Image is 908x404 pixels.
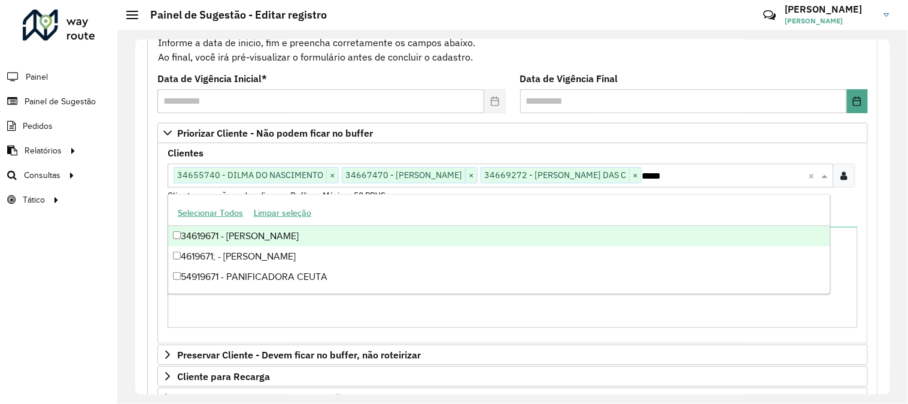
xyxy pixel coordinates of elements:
span: Painel [26,71,48,83]
ng-dropdown-panel: Options list [168,194,831,294]
a: Preservar Cliente - Devem ficar no buffer, não roteirizar [157,345,868,365]
span: Cliente para Recarga [177,372,270,381]
span: 34669272 - [PERSON_NAME] DAS C [481,168,629,182]
span: Painel de Sugestão [25,95,96,108]
span: 34655740 - DILMA DO NASCIMENTO [174,168,326,182]
span: 34667470 - [PERSON_NAME] [342,168,465,182]
div: Informe a data de inicio, fim e preencha corretamente os campos abaixo. Ao final, você irá pré-vi... [157,20,868,65]
button: Selecionar Todos [172,204,248,222]
button: Choose Date [847,89,868,113]
label: Data de Vigência Final [520,71,618,86]
span: Preservar Cliente - Devem ficar no buffer, não roteirizar [177,350,421,360]
h3: [PERSON_NAME] [785,4,875,15]
span: Cliente para Multi-CDD/Internalização [177,393,346,403]
div: Priorizar Cliente - Não podem ficar no buffer [157,143,868,343]
a: Priorizar Cliente - Não podem ficar no buffer [157,123,868,143]
span: Relatórios [25,144,62,157]
span: × [326,168,338,183]
span: × [465,168,477,183]
small: Clientes que não podem ficar no Buffer – Máximo 50 PDVS [168,190,385,201]
span: [PERSON_NAME] [785,16,875,26]
span: Tático [23,194,45,206]
a: Cliente para Recarga [157,366,868,387]
h2: Painel de Sugestão - Editar registro [138,8,327,22]
label: Clientes [168,146,204,160]
div: 34619671 - [PERSON_NAME] [168,226,830,246]
a: Contato Rápido [757,2,782,28]
span: Consultas [24,169,60,182]
label: Data de Vigência Inicial [157,71,267,86]
span: Pedidos [23,120,53,132]
div: 4619671; - [PERSON_NAME] [168,246,830,267]
button: Limpar seleção [248,204,317,222]
span: Priorizar Cliente - Não podem ficar no buffer [177,128,373,138]
span: × [629,168,641,183]
span: Clear all [809,168,819,183]
div: 54919671 - PANIFICADORA CEUTA [168,267,830,287]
